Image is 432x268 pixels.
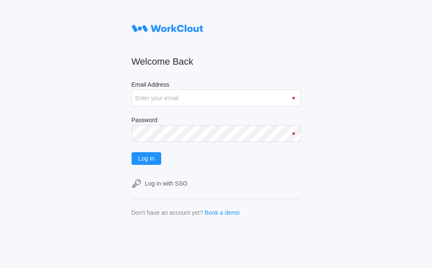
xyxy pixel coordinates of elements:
[205,209,240,216] a: Book a demo
[132,117,301,125] label: Password
[132,178,301,189] a: Log in with SSO
[145,180,187,187] div: Log in with SSO
[132,209,203,216] div: Don't have an account yet?
[132,56,301,68] h2: Welcome Back
[132,90,301,107] input: Enter your email
[132,81,301,90] label: Email Address
[132,152,162,165] button: Log In
[138,156,155,161] span: Log In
